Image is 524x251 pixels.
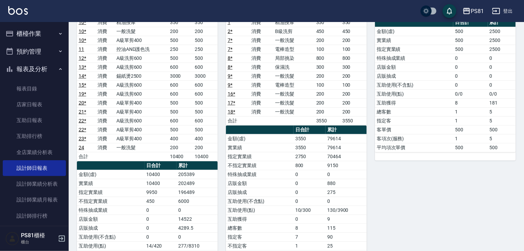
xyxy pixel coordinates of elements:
td: 100 [341,45,367,54]
td: 電棒造型 [273,80,315,89]
td: 800 [341,54,367,63]
td: 2500 [488,27,516,36]
td: A級單剪400 [115,107,168,116]
td: 消費 [96,98,115,107]
td: 指定實業績 [375,45,453,54]
td: 互助使用(點) [375,89,453,98]
a: 店家日報表 [3,97,66,112]
td: 消費 [96,89,115,98]
td: 不指定實業績 [77,197,145,206]
td: 0 [294,179,326,188]
td: 10400 [145,179,176,188]
td: 500 [193,36,218,45]
a: 設計師排行榜 [3,208,66,224]
td: 消費 [96,72,115,80]
td: 10400 [168,152,193,161]
td: 880 [326,179,367,188]
td: 300 [315,63,341,72]
td: 196489 [176,188,218,197]
td: 0 [326,170,367,179]
td: 500 [453,45,488,54]
td: 局部挑染 [273,54,315,63]
button: 報表及分析 [3,60,66,78]
td: 2750 [294,152,326,161]
button: 櫃檯作業 [3,25,66,43]
a: 全店業績分析表 [3,144,66,160]
td: 450 [145,197,176,206]
td: 500 [193,125,218,134]
td: 500 [453,143,488,152]
td: 250 [168,45,193,54]
td: 實業績 [77,179,145,188]
td: 特殊抽成業績 [77,206,145,215]
td: 店販金額 [226,179,294,188]
td: 精油按摩 [273,18,315,27]
td: 不指定客 [226,241,294,250]
td: 3550 [294,134,326,143]
td: 0 [453,63,488,72]
td: 0 [145,206,176,215]
td: 消費 [250,27,273,36]
td: 450 [341,27,367,36]
td: 100 [341,80,367,89]
td: 600 [168,80,193,89]
img: Person [5,232,19,245]
td: 275 [326,188,367,197]
td: 0 [453,54,488,63]
td: 600 [168,116,193,125]
td: 4289.5 [176,223,218,232]
td: 3000 [193,72,218,80]
td: 消費 [250,80,273,89]
td: 2500 [488,36,516,45]
td: 200 [193,27,218,36]
td: 200 [341,72,367,80]
td: A級單剪400 [115,36,168,45]
td: 3550 [294,143,326,152]
h5: PS81櫃檯 [21,232,56,239]
td: 70464 [326,152,367,161]
td: A級洗剪600 [115,80,168,89]
td: 1 [453,116,488,125]
a: 11 [79,46,84,52]
th: 累計 [488,18,516,27]
td: 0 [145,215,176,223]
td: 消費 [96,116,115,125]
td: 500 [193,98,218,107]
td: 消費 [96,27,115,36]
td: 450 [315,27,341,36]
td: 10/300 [294,206,326,215]
td: 消費 [250,45,273,54]
td: 2500 [488,45,516,54]
td: 一般洗髮 [273,72,315,80]
td: 202489 [176,179,218,188]
td: 200 [168,143,193,152]
td: 500 [168,125,193,134]
td: 200 [341,98,367,107]
td: 客單價 [375,125,453,134]
td: 互助使用(不含點) [77,232,145,241]
button: save [443,4,456,18]
td: 5 [488,134,516,143]
td: 0/0 [488,89,516,98]
td: 互助使用(點) [226,206,294,215]
button: PS81 [460,4,487,18]
td: 特殊抽成業績 [375,54,453,63]
td: 0 [294,215,326,223]
td: 互助使用(不含點) [375,80,453,89]
td: 100 [315,45,341,54]
td: 500 [193,107,218,116]
td: 店販金額 [77,215,145,223]
td: 200 [315,72,341,80]
td: 錫紙燙2500 [115,72,168,80]
td: 0/0 [453,89,488,98]
td: 14522 [176,215,218,223]
td: 79614 [326,143,367,152]
td: 合計 [77,152,96,161]
td: 600 [168,63,193,72]
td: A級洗剪600 [115,116,168,125]
td: 合計 [226,116,250,125]
td: 800 [315,54,341,63]
button: 登出 [489,5,516,18]
td: 25 [326,241,367,250]
td: 250 [193,45,218,54]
